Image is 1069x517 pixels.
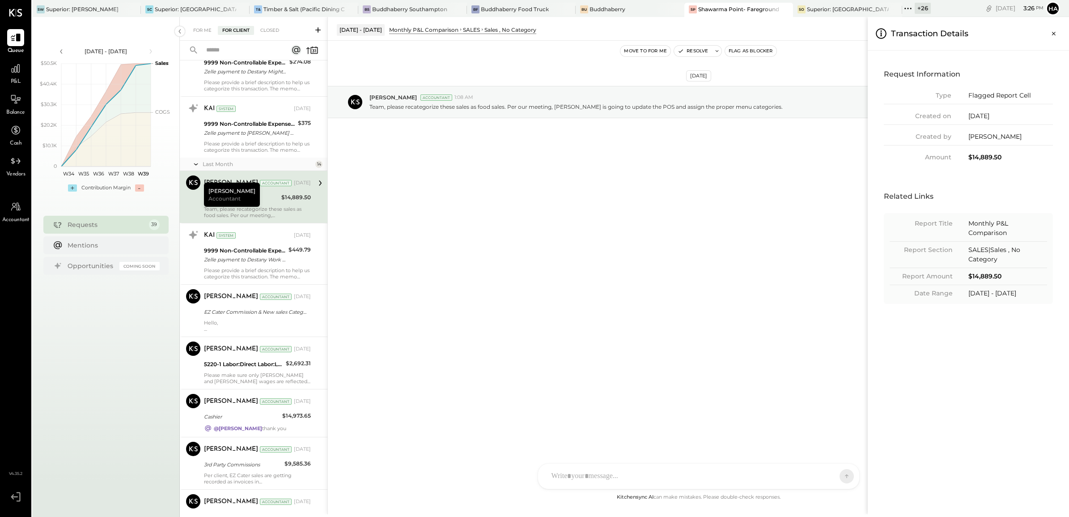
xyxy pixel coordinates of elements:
[890,219,953,228] div: Report Title
[155,5,236,13] div: Superior: [GEOGRAPHIC_DATA]
[884,132,951,141] div: Created by
[372,5,447,13] div: Buddhaberry Southampton
[1046,1,1060,16] button: Ha
[119,262,160,270] div: Coming Soon
[798,5,806,13] div: SO
[6,171,25,179] span: Vendors
[8,47,24,55] span: Queue
[471,5,479,13] div: BF
[68,261,115,270] div: Opportunities
[137,171,148,177] text: W39
[11,78,21,86] span: P&L
[54,163,57,169] text: 0
[42,142,57,149] text: $10.1K
[968,272,1047,281] div: $14,889.50
[968,153,1053,162] div: $14,889.50
[890,272,953,281] div: Report Amount
[689,5,697,13] div: SP
[884,111,951,121] div: Created on
[145,5,153,13] div: SC
[890,245,953,255] div: Report Section
[41,122,57,128] text: $20.2K
[155,109,170,115] text: COGS
[68,184,77,192] div: +
[108,171,119,177] text: W37
[996,4,1044,13] div: [DATE]
[135,184,144,192] div: -
[968,91,1053,100] div: Flagged Report Cell
[0,29,31,55] a: Queue
[68,241,155,250] div: Mentions
[155,60,169,66] text: Sales
[1046,26,1062,42] button: Close panel
[41,60,57,66] text: $50.5K
[2,216,30,224] span: Accountant
[884,189,1053,204] h4: Related Links
[481,5,549,13] div: Buddhaberry Food Truck
[891,24,968,43] h3: Transaction Details
[884,67,1053,82] h4: Request Information
[0,122,31,148] a: Cash
[46,5,119,13] div: Superior: [PERSON_NAME]
[123,171,134,177] text: W38
[968,132,1053,141] div: [PERSON_NAME]
[698,5,779,13] div: Shawarma Point- Fareground
[41,101,57,107] text: $30.3K
[884,153,951,162] div: Amount
[984,4,993,13] div: copy link
[10,140,21,148] span: Cash
[807,5,888,13] div: Superior: [GEOGRAPHIC_DATA]
[590,5,625,13] div: Buddhaberry
[0,153,31,179] a: Vendors
[254,5,262,13] div: T&
[263,5,345,13] div: Timber & Salt (Pacific Dining CA1 LLC)
[63,171,75,177] text: W34
[363,5,371,13] div: BS
[0,198,31,224] a: Accountant
[968,219,1047,238] div: Monthly P&L Comparison
[6,109,25,117] span: Balance
[968,289,1047,298] div: [DATE] - [DATE]
[884,91,951,100] div: Type
[968,245,1047,264] div: SALES|Sales , No Category
[37,5,45,13] div: SW
[81,184,131,192] div: Contribution Margin
[0,91,31,117] a: Balance
[93,171,104,177] text: W36
[149,219,160,230] div: 39
[78,171,89,177] text: W35
[68,47,144,55] div: [DATE] - [DATE]
[68,220,144,229] div: Requests
[0,60,31,86] a: P&L
[40,81,57,87] text: $40.4K
[968,111,1053,121] div: [DATE]
[580,5,588,13] div: Bu
[915,3,931,14] div: + 26
[890,289,953,298] div: Date Range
